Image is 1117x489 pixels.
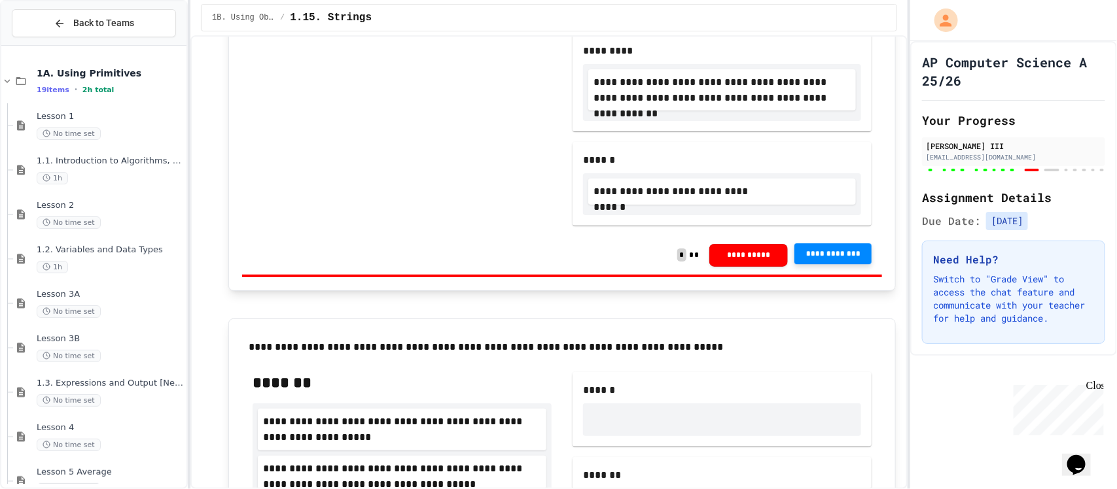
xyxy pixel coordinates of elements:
[1062,437,1104,476] iframe: chat widget
[37,67,184,79] span: 1A. Using Primitives
[37,156,184,167] span: 1.1. Introduction to Algorithms, Programming, and Compilers
[37,200,184,211] span: Lesson 2
[37,172,68,184] span: 1h
[37,86,69,94] span: 19 items
[926,152,1101,162] div: [EMAIL_ADDRESS][DOMAIN_NAME]
[921,5,961,35] div: My Account
[922,188,1105,207] h2: Assignment Details
[933,252,1094,267] h3: Need Help?
[986,212,1028,230] span: [DATE]
[5,5,90,83] div: Chat with us now!Close
[280,12,285,23] span: /
[37,350,101,362] span: No time set
[926,140,1101,152] div: [PERSON_NAME] III
[37,467,184,478] span: Lesson 5 Average
[922,213,981,229] span: Due Date:
[37,439,101,451] span: No time set
[37,127,101,140] span: No time set
[37,333,184,345] span: Lesson 3B
[12,9,176,37] button: Back to Teams
[37,244,184,256] span: 1.2. Variables and Data Types
[82,86,115,94] span: 2h total
[75,84,77,95] span: •
[933,273,1094,325] p: Switch to "Grade View" to access the chat feature and communicate with your teacher for help and ...
[290,10,372,25] span: 1.15. Strings
[212,12,275,23] span: 1B. Using Objects and Methods
[37,289,184,300] span: Lesson 3A
[1008,380,1104,435] iframe: chat widget
[37,216,101,229] span: No time set
[37,394,101,407] span: No time set
[922,111,1105,129] h2: Your Progress
[37,422,184,433] span: Lesson 4
[37,305,101,318] span: No time set
[37,261,68,273] span: 1h
[73,16,134,30] span: Back to Teams
[37,378,184,389] span: 1.3. Expressions and Output [New]
[37,111,184,122] span: Lesson 1
[922,53,1105,90] h1: AP Computer Science A 25/26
